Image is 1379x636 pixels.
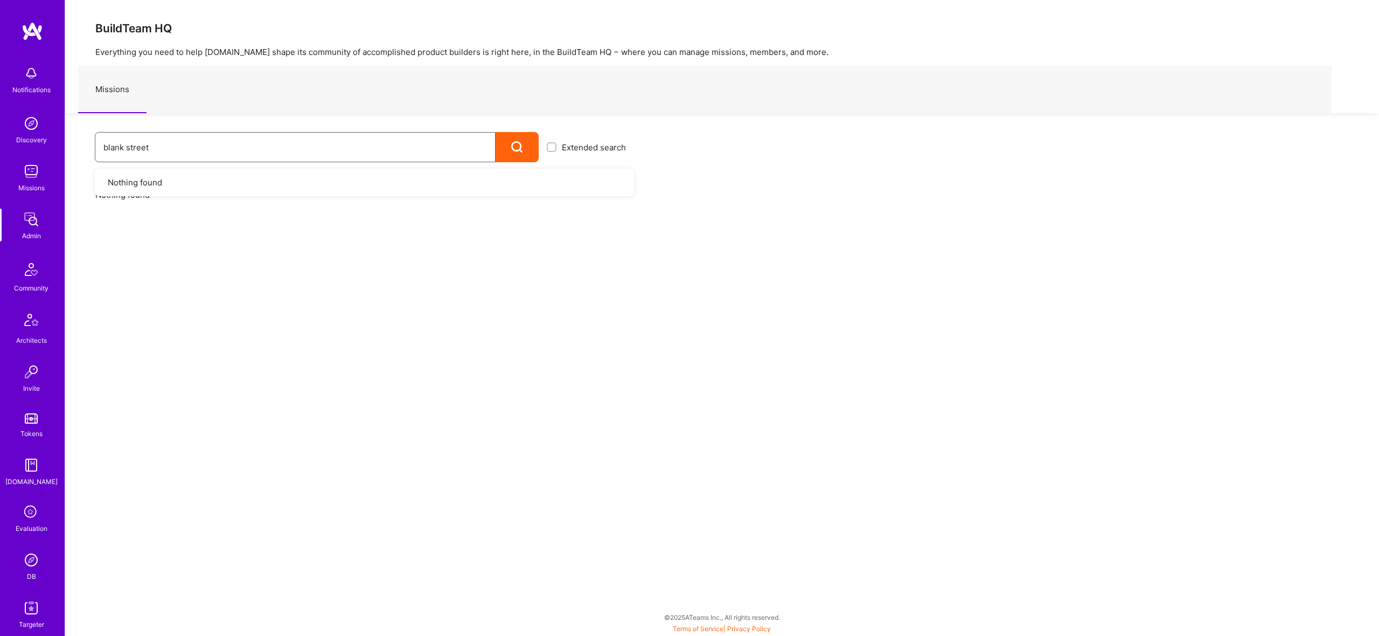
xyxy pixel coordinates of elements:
div: Nothing found [95,169,634,196]
img: teamwork [20,161,42,182]
img: Skill Targeter [20,597,42,619]
span: | [673,625,771,633]
img: Admin Search [20,549,42,571]
h3: BuildTeam HQ [95,22,1349,35]
span: Extended search [562,142,626,153]
div: Discovery [16,134,47,146]
img: discovery [20,113,42,134]
div: Architects [16,335,47,346]
i: icon Search [511,141,524,154]
img: guide book [20,454,42,476]
input: What type of mission are you looking for? [103,134,487,161]
div: Evaluation [16,523,47,534]
div: DB [27,571,36,582]
div: Notifications [12,84,51,95]
div: Tokens [20,428,43,439]
div: Admin [22,230,41,241]
img: Invite [20,361,42,383]
img: Community [18,257,44,282]
div: [DOMAIN_NAME] [5,476,58,487]
a: Privacy Policy [727,625,771,633]
div: © 2025 ATeams Inc., All rights reserved. [65,604,1379,631]
a: Terms of Service [673,625,723,633]
img: tokens [25,413,38,424]
div: Targeter [19,619,44,630]
div: Nothing found [95,189,1349,201]
div: Invite [23,383,40,394]
div: Missions [18,182,45,193]
img: admin teamwork [20,209,42,230]
img: Architects [18,309,44,335]
div: Community [14,282,48,294]
a: Missions [78,66,147,113]
i: icon SelectionTeam [21,502,41,523]
p: Everything you need to help [DOMAIN_NAME] shape its community of accomplished product builders is... [95,46,1349,58]
img: logo [22,22,43,41]
img: bell [20,63,42,84]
